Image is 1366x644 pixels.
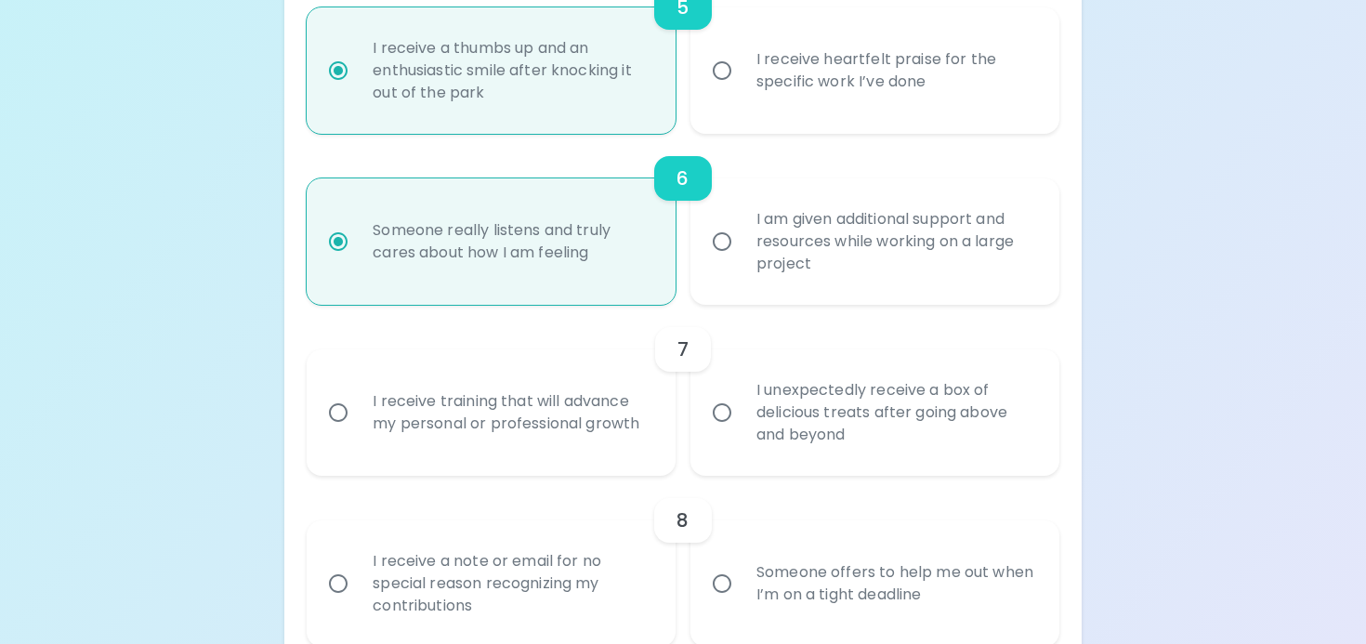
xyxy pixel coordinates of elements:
[677,335,689,364] h6: 7
[358,528,665,639] div: I receive a note or email for no special reason recognizing my contributions
[358,368,665,457] div: I receive training that will advance my personal or professional growth
[307,134,1058,305] div: choice-group-check
[676,506,689,535] h6: 8
[742,186,1049,297] div: I am given additional support and resources while working on a large project
[358,15,665,126] div: I receive a thumbs up and an enthusiastic smile after knocking it out of the park
[676,164,689,193] h6: 6
[742,26,1049,115] div: I receive heartfelt praise for the specific work I’ve done
[742,539,1049,628] div: Someone offers to help me out when I’m on a tight deadline
[307,305,1058,476] div: choice-group-check
[742,357,1049,468] div: I unexpectedly receive a box of delicious treats after going above and beyond
[358,197,665,286] div: Someone really listens and truly cares about how I am feeling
